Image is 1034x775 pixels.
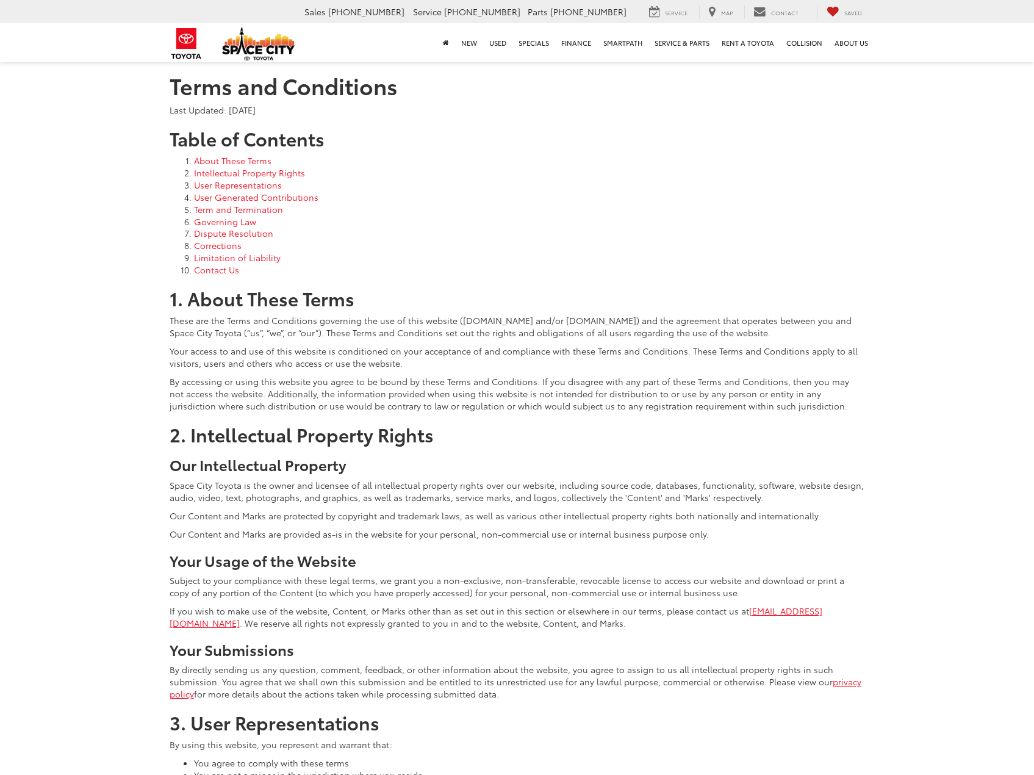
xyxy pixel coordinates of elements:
a: Finance [555,23,597,62]
p: By using this website, you represent and warrant that: [170,738,865,751]
h2: 2. Intellectual Property Rights [170,424,865,444]
p: These are the Terms and Conditions governing the use of this website ([DOMAIN_NAME] and/or [DOMAI... [170,314,865,339]
a: My Saved Vehicles [817,5,871,19]
p: If you wish to make use of the website, Content, or Marks other than as set out in this section o... [170,605,865,629]
a: Contact [744,5,808,19]
h2: 3. User Representations [170,712,865,732]
span: Service [413,5,442,18]
a: Corrections [194,239,242,251]
h2: Table of Contents [170,128,865,148]
a: Map [699,5,742,19]
h2: 1. About These Terms [170,288,865,308]
a: Collision [780,23,828,62]
span: Service [665,9,688,16]
h3: Your Submissions [170,641,865,657]
h1: Terms and Conditions [170,73,865,98]
a: Service & Parts [648,23,716,62]
a: Limitation of Liability [194,251,281,264]
a: Intellectual Property Rights [194,167,305,179]
span: Sales [304,5,326,18]
a: privacy policy [170,676,861,700]
a: Used [483,23,512,62]
a: Governing Law [194,215,256,228]
p: Subject to your compliance with these legal terms, we grant you a non-exclusive, non-transferable... [170,574,865,599]
p: Our Content and Marks are protected by copyright and trademark laws, as well as various other int... [170,510,865,522]
span: Parts [528,5,548,18]
span: Map [721,9,733,16]
a: User Representations [194,179,282,191]
a: Service [640,5,697,19]
span: Saved [844,9,862,16]
a: Term and Termination [194,203,283,215]
p: Space City Toyota is the owner and licensee of all intellectual property rights over our website,... [170,479,865,503]
a: About Us [828,23,874,62]
p: By directly sending us any question, comment, feedback, or other information about the website, y... [170,663,865,700]
a: Home [437,23,455,62]
span: [PHONE_NUMBER] [328,5,404,18]
h3: Your Usage of the Website [170,552,865,568]
p: Your access to and use of this website is conditioned on your acceptance of and compliance with t... [170,345,865,369]
img: Space City Toyota [222,27,295,60]
p: Our Content and Marks are provided as-is in the website for your personal, non-commercial use or ... [170,528,865,540]
a: SmartPath [597,23,648,62]
a: User Generated Contributions [194,191,318,203]
h3: Our Intellectual Property [170,456,865,472]
p: By accessing or using this website you agree to be bound by these Terms and Conditions. If you di... [170,375,865,412]
a: Rent a Toyota [716,23,780,62]
span: Last Updated: [DATE] [170,104,256,116]
a: New [455,23,483,62]
a: Specials [512,23,555,62]
span: [PHONE_NUMBER] [550,5,627,18]
a: Contact Us [194,264,239,276]
img: Toyota [163,24,209,63]
span: [PHONE_NUMBER] [444,5,520,18]
a: About These Terms [194,154,271,167]
span: Contact [771,9,799,16]
a: [EMAIL_ADDRESS][DOMAIN_NAME] [170,605,822,629]
a: Dispute Resolution [194,227,273,239]
li: You agree to comply with these terms [194,757,865,769]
